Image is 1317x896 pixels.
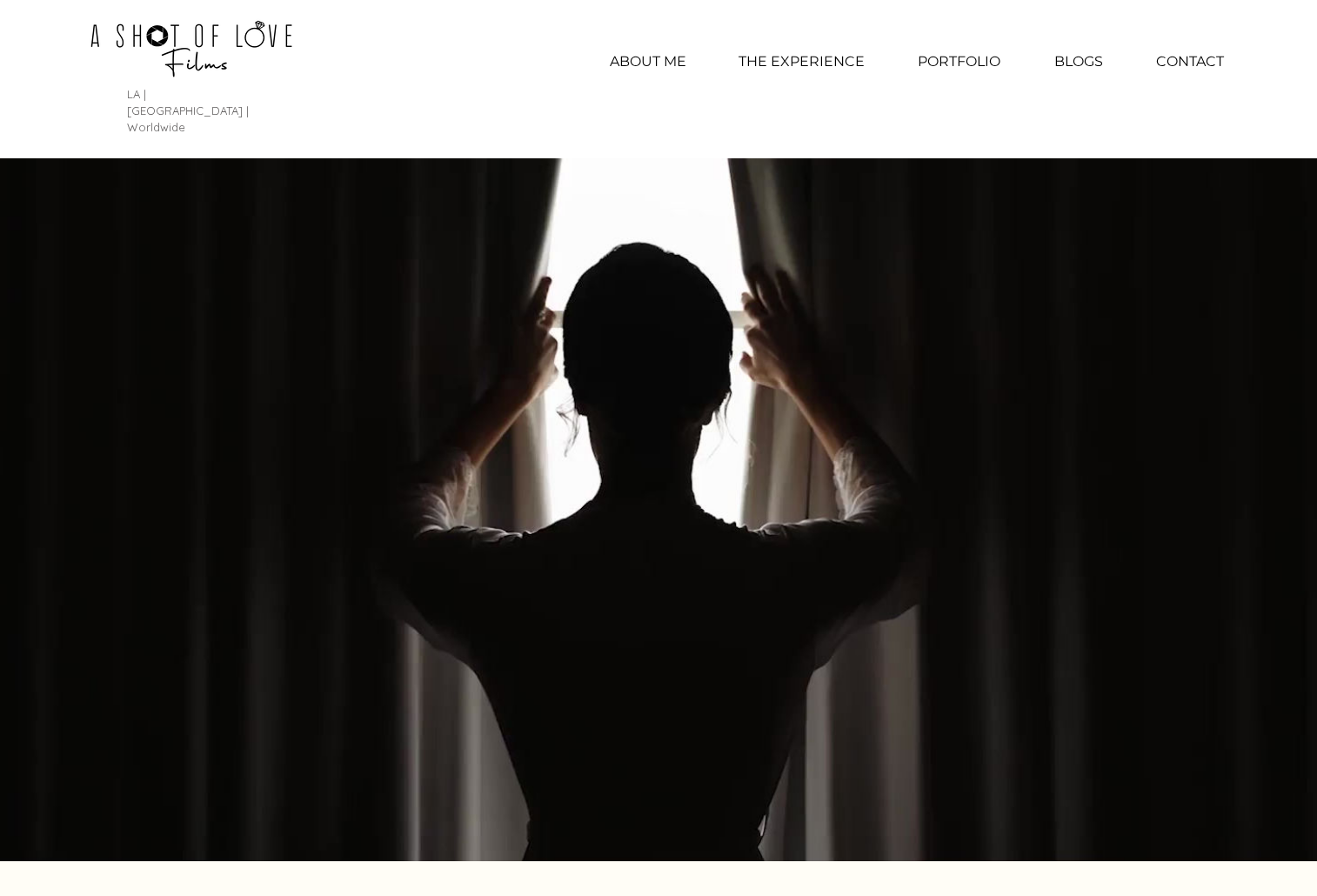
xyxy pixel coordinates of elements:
p: BLOGS [1046,40,1112,84]
a: ABOUT ME [583,40,713,84]
nav: Site [583,40,1250,84]
a: CONTACT [1130,40,1250,84]
p: THE EXPERIENCE [730,40,873,84]
p: CONTACT [1147,40,1233,84]
p: PORTFOLIO [909,40,1009,84]
p: ABOUT ME [601,40,695,84]
a: THE EXPERIENCE [713,40,890,84]
div: PORTFOLIO [890,40,1027,84]
a: BLOGS [1027,40,1130,84]
span: LA | [GEOGRAPHIC_DATA] | Worldwide [127,87,249,134]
